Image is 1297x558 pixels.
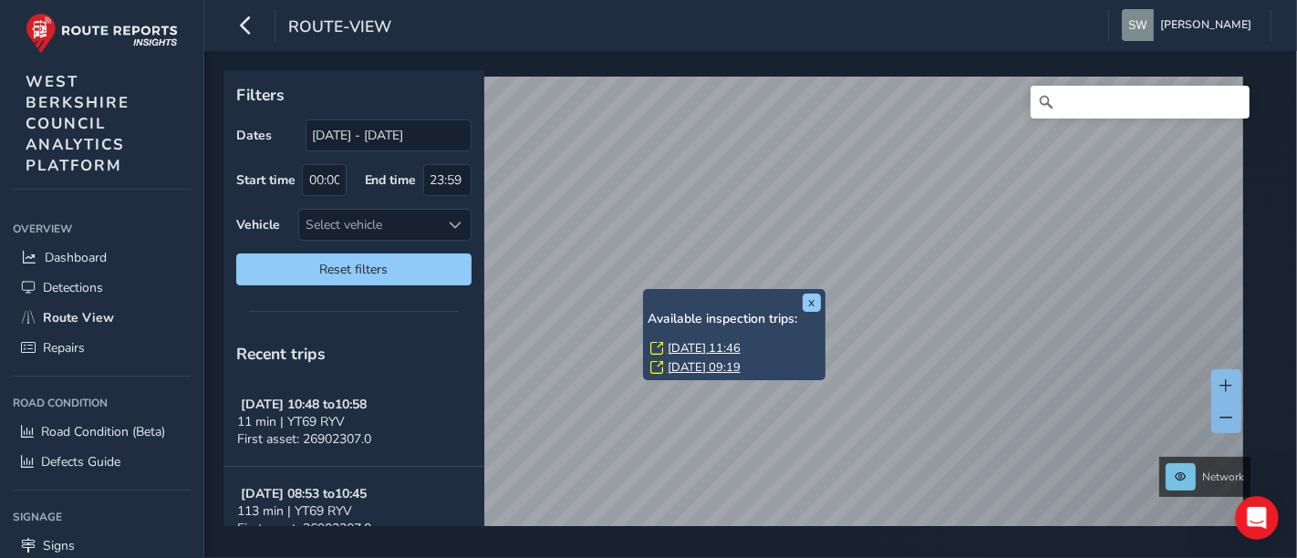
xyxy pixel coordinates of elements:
[13,273,191,303] a: Detections
[242,396,368,413] strong: [DATE] 10:48 to 10:58
[236,253,472,285] button: Reset filters
[13,447,191,477] a: Defects Guide
[1160,9,1251,41] span: [PERSON_NAME]
[45,249,107,266] span: Dashboard
[41,453,120,470] span: Defects Guide
[1122,9,1154,41] img: diamond-layout
[299,210,441,240] div: Select vehicle
[250,261,458,278] span: Reset filters
[26,13,178,54] img: rr logo
[236,343,326,365] span: Recent trips
[237,520,371,537] span: First asset: 26902307.0
[236,83,472,107] p: Filters
[236,127,272,144] label: Dates
[668,359,741,376] a: [DATE] 09:19
[43,309,114,326] span: Route View
[26,71,130,176] span: WEST BERKSHIRE COUNCIL ANALYTICS PLATFORM
[41,423,165,440] span: Road Condition (Beta)
[43,537,75,554] span: Signs
[1031,86,1250,119] input: Search
[236,171,296,189] label: Start time
[13,503,191,531] div: Signage
[223,377,484,467] button: [DATE] 10:48 to10:5811 min | YT69 RYVFirst asset: 26902307.0
[43,279,103,296] span: Detections
[237,430,371,448] span: First asset: 26902307.0
[288,15,391,41] span: route-view
[237,502,352,520] span: 113 min | YT69 RYV
[230,77,1243,548] canvas: Map
[13,215,191,243] div: Overview
[1235,496,1279,540] iframe: Intercom live chat
[242,485,368,502] strong: [DATE] 08:53 to 10:45
[43,339,85,356] span: Repairs
[237,413,345,430] span: 11 min | YT69 RYV
[13,417,191,447] a: Road Condition (Beta)
[648,312,821,327] h6: Available inspection trips:
[13,389,191,417] div: Road Condition
[236,216,280,233] label: Vehicle
[365,171,417,189] label: End time
[13,303,191,333] a: Route View
[223,467,484,556] button: [DATE] 08:53 to10:45113 min | YT69 RYVFirst asset: 26902307.0
[13,333,191,363] a: Repairs
[668,340,741,356] a: [DATE] 11:46
[13,243,191,273] a: Dashboard
[1202,470,1244,484] span: Network
[803,294,821,312] button: x
[1122,9,1258,41] button: [PERSON_NAME]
